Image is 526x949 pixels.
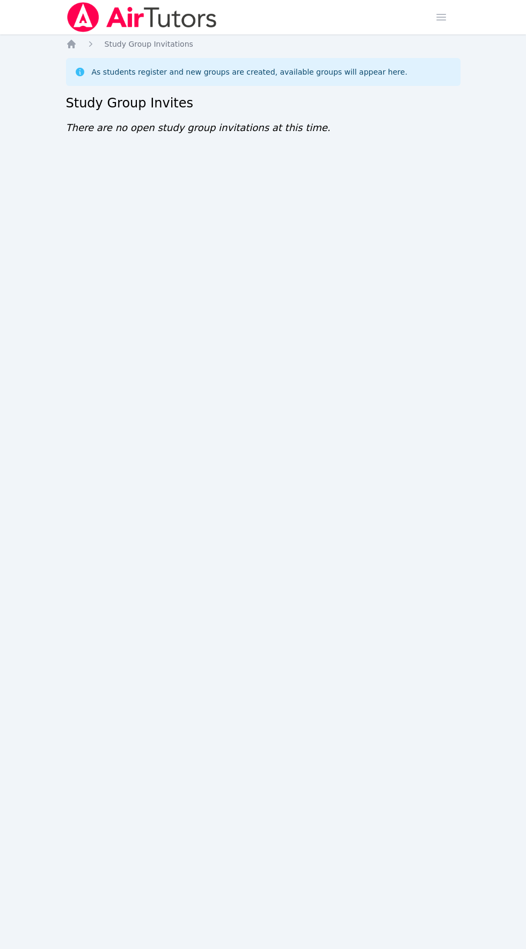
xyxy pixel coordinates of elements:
[92,67,407,77] div: As students register and new groups are created, available groups will appear here.
[66,122,331,133] span: There are no open study group invitations at this time.
[66,95,461,112] h2: Study Group Invites
[105,40,193,48] span: Study Group Invitations
[105,39,193,49] a: Study Group Invitations
[66,2,218,32] img: Air Tutors
[66,39,461,49] nav: Breadcrumb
